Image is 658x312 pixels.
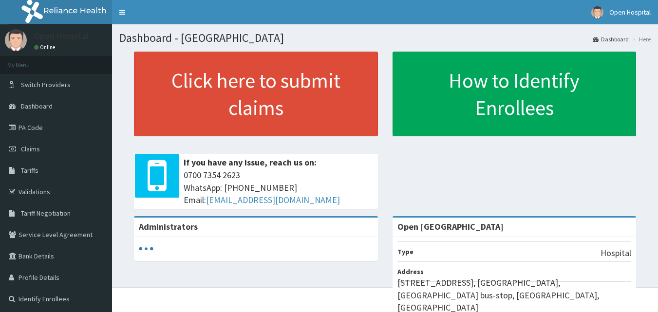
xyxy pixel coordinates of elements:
[630,35,651,43] li: Here
[21,145,40,153] span: Claims
[119,32,651,44] h1: Dashboard - [GEOGRAPHIC_DATA]
[21,80,71,89] span: Switch Providers
[21,209,71,218] span: Tariff Negotiation
[397,247,414,256] b: Type
[139,221,198,232] b: Administrators
[601,247,631,259] p: Hospital
[393,52,637,136] a: How to Identify Enrollees
[397,221,504,232] strong: Open [GEOGRAPHIC_DATA]
[591,6,603,18] img: User Image
[139,241,153,256] svg: audio-loading
[397,267,424,276] b: Address
[5,29,27,51] img: User Image
[609,8,651,17] span: Open Hospital
[593,35,629,43] a: Dashboard
[206,194,340,205] a: [EMAIL_ADDRESS][DOMAIN_NAME]
[34,44,57,51] a: Online
[184,169,373,206] span: 0700 7354 2623 WhatsApp: [PHONE_NUMBER] Email:
[134,52,378,136] a: Click here to submit claims
[184,157,317,168] b: If you have any issue, reach us on:
[21,102,53,110] span: Dashboard
[21,166,38,175] span: Tariffs
[34,32,89,40] p: Open Hospital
